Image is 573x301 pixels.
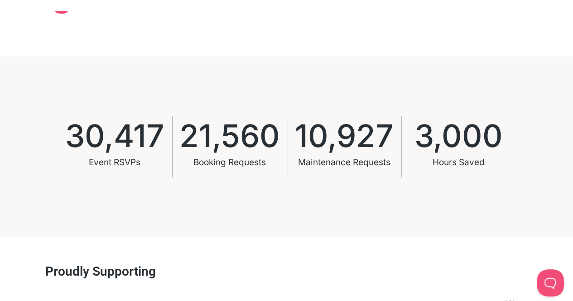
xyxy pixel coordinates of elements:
[414,152,503,173] div: Hours Saved
[45,265,156,277] h3: Proudly Supporting
[295,120,393,152] span: 10,927
[295,152,393,173] div: Maintenance Requests
[65,152,164,173] div: Event RSVPs
[179,120,280,152] span: 21,560
[414,120,503,152] span: 3,000
[65,120,164,152] span: 30,417
[537,269,564,296] iframe: Toggle Customer Support
[179,152,280,173] div: Booking Requests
